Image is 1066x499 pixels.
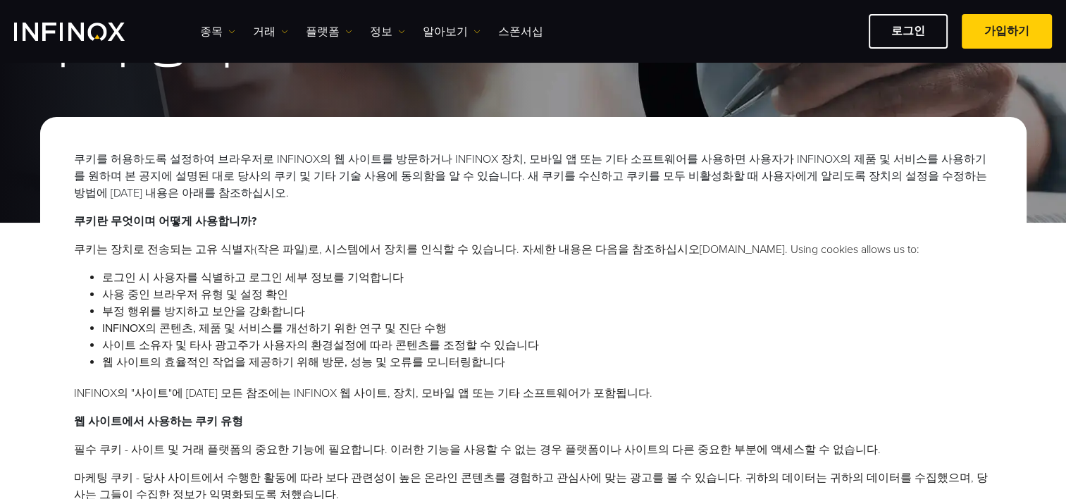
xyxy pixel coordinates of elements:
a: 종목 [200,23,235,40]
p: 웹 사이트에서 사용하는 쿠키 유형 [74,413,993,430]
a: INFINOX Logo [14,23,158,41]
li: 쿠키는 장치로 전송되는 고유 식별자(작은 파일)로, 시스템에서 장치를 인식할 수 있습니다. 자세한 내용은 다음을 참조하십시오 . Using cookies allows us to: [74,241,993,258]
li: 웹 사이트의 효율적인 작업을 제공하기 위해 방문, 성능 및 오류를 모니터링합니다 [102,354,993,371]
p: 쿠키란 무엇이며 어떻게 사용합니까? [74,213,993,230]
li: 로그인 시 사용자를 식별하고 로그인 세부 정보를 기억합니다 [102,269,993,286]
li: 사용 중인 브라우저 유형 및 설정 확인 [102,286,993,303]
li: 사이트 소유자 및 타사 광고주가 사용자의 환경설정에 따라 콘텐츠를 조정할 수 있습니다 [102,337,993,354]
a: 플랫폼 [306,23,352,40]
p: 쿠키를 허용하도록 설정하여 브라우저로 INFINOX의 웹 사이트를 방문하거나 INFINOX 장치, 모바일 앱 또는 기타 소프트웨어를 사용하면 사용자가 INFINOX의 제품 및... [74,151,993,202]
a: 로그인 [869,14,948,49]
li: INFINOX의 "사이트"에 [DATE] 모든 참조에는 INFINOX 웹 사이트, 장치, 모바일 앱 또는 기타 소프트웨어가 포함됩니다. [74,385,993,402]
li: INFINOX의 콘텐츠, 제품 및 서비스를 개선하기 위한 연구 및 진단 수행 [102,320,993,337]
a: 거래 [253,23,288,40]
a: 알아보기 [423,23,481,40]
h1: 쿠키 정책 [40,23,1027,70]
a: 가입하기 [962,14,1052,49]
li: 필수 쿠키 - 사이트 및 거래 플랫폼의 중요한 기능에 필요합니다. 이러한 기능을 사용할 수 없는 경우 플랫폼이나 사이트의 다른 중요한 부분에 액세스할 수 없습니다. [74,441,993,458]
a: 정보 [370,23,405,40]
a: [DOMAIN_NAME] [700,242,785,257]
a: 스폰서십 [498,23,543,40]
li: 부정 행위를 방지하고 보안을 강화합니다 [102,303,993,320]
